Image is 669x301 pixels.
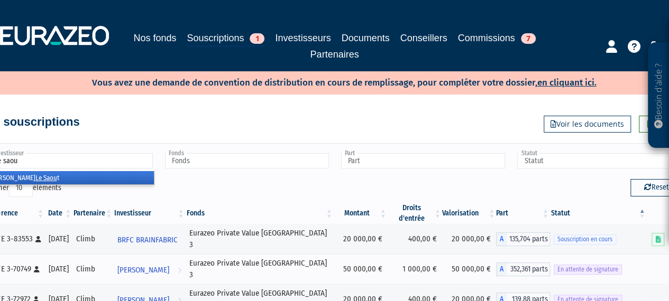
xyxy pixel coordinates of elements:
td: 50 000,00 € [442,254,496,284]
th: Montant: activer pour trier la colonne par ordre croissant [334,203,388,224]
td: Climb [72,224,113,254]
a: Voir les documents [544,116,631,133]
th: Part: activer pour trier la colonne par ordre croissant [496,203,550,224]
th: Statut : activer pour trier la colonne par ordre d&eacute;croissant [550,203,647,224]
th: Partenaire: activer pour trier la colonne par ordre croissant [72,203,113,224]
span: 135,704 parts [507,232,550,246]
th: Valorisation: activer pour trier la colonne par ordre croissant [442,203,496,224]
th: Investisseur: activer pour trier la colonne par ordre croissant [113,203,186,224]
td: Climb [72,254,113,284]
td: 1 000,00 € [388,254,442,284]
i: [Français] Personne physique [34,266,40,272]
a: BRFC BRAINFABRIC [113,229,186,250]
p: Vous avez une demande de convention de distribution en cours de remplissage, pour compléter votre... [61,74,597,89]
a: Commissions7 [458,31,536,45]
th: Droits d'entrée: activer pour trier la colonne par ordre croissant [388,203,442,224]
td: 20 000,00 € [334,224,388,254]
span: A [496,262,507,276]
span: 7 [521,33,536,44]
td: 20 000,00 € [442,224,496,254]
a: Conseillers [400,31,447,45]
span: A [496,232,507,246]
i: [Français] Personne physique [35,236,41,242]
td: 50 000,00 € [334,254,388,284]
i: Voir l'investisseur [178,250,181,269]
a: Documents [342,31,390,45]
i: Voir l'investisseur [178,260,181,280]
p: Besoin d'aide ? [653,48,665,143]
span: Souscription en cours [554,234,616,244]
em: Le Saou [35,174,57,182]
div: Eurazeo Private Value [GEOGRAPHIC_DATA] 3 [189,228,330,250]
a: [PERSON_NAME] [113,259,186,280]
span: BRFC BRAINFABRIC [117,230,178,250]
select: Afficheréléments [9,179,33,197]
span: En attente de signature [554,265,622,275]
th: Fonds: activer pour trier la colonne par ordre croissant [186,203,334,224]
div: Eurazeo Private Value [GEOGRAPHIC_DATA] 3 [189,258,330,280]
td: 400,00 € [388,224,442,254]
a: en cliquant ici. [537,77,597,88]
a: Souscriptions1 [187,31,264,47]
span: 1 [250,33,264,44]
div: [DATE] [49,264,69,275]
span: 352,361 parts [507,262,550,276]
th: Date: activer pour trier la colonne par ordre croissant [45,203,72,224]
span: [PERSON_NAME] [117,260,169,280]
a: Nos fonds [133,31,176,45]
div: A - Eurazeo Private Value Europe 3 [496,262,550,276]
a: Investisseurs [275,31,331,45]
div: A - Eurazeo Private Value Europe 3 [496,232,550,246]
a: Partenaires [310,47,359,62]
div: [DATE] [49,233,69,244]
